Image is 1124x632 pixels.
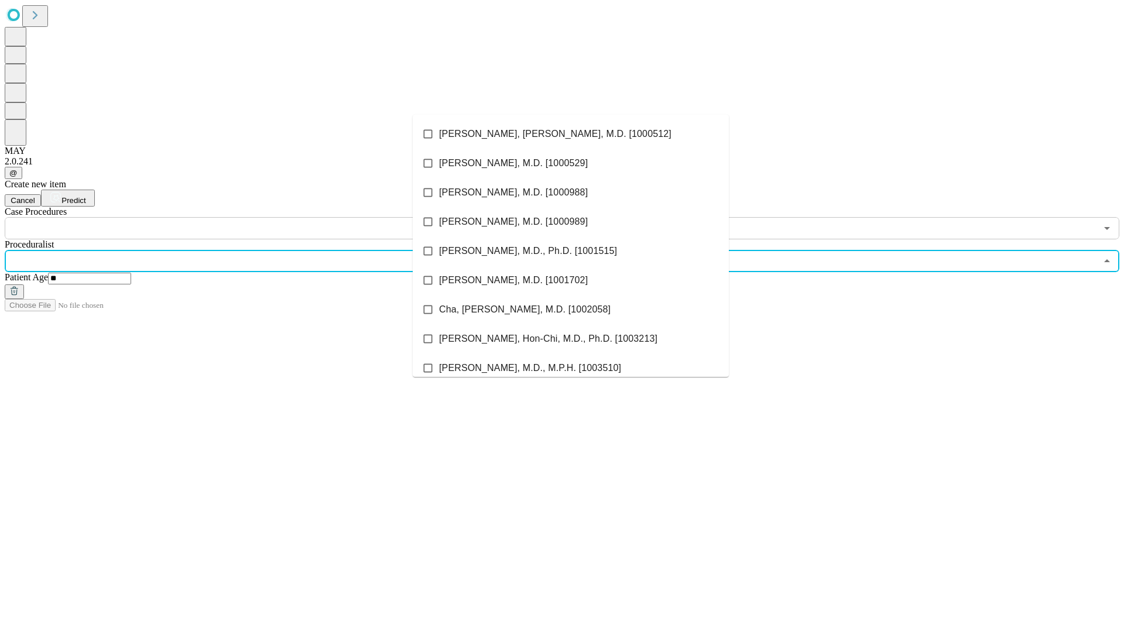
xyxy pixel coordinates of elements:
[439,127,671,141] span: [PERSON_NAME], [PERSON_NAME], M.D. [1000512]
[439,303,611,317] span: Cha, [PERSON_NAME], M.D. [1002058]
[5,194,41,207] button: Cancel
[61,196,85,205] span: Predict
[439,332,657,346] span: [PERSON_NAME], Hon-Chi, M.D., Ph.D. [1003213]
[439,215,588,229] span: [PERSON_NAME], M.D. [1000989]
[439,361,621,375] span: [PERSON_NAME], M.D., M.P.H. [1003510]
[1099,253,1115,269] button: Close
[41,190,95,207] button: Predict
[11,196,35,205] span: Cancel
[439,156,588,170] span: [PERSON_NAME], M.D. [1000529]
[5,239,54,249] span: Proceduralist
[439,186,588,200] span: [PERSON_NAME], M.D. [1000988]
[9,169,18,177] span: @
[5,156,1119,167] div: 2.0.241
[5,167,22,179] button: @
[1099,220,1115,236] button: Open
[5,272,48,282] span: Patient Age
[5,179,66,189] span: Create new item
[5,146,1119,156] div: MAY
[439,244,617,258] span: [PERSON_NAME], M.D., Ph.D. [1001515]
[439,273,588,287] span: [PERSON_NAME], M.D. [1001702]
[5,207,67,217] span: Scheduled Procedure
